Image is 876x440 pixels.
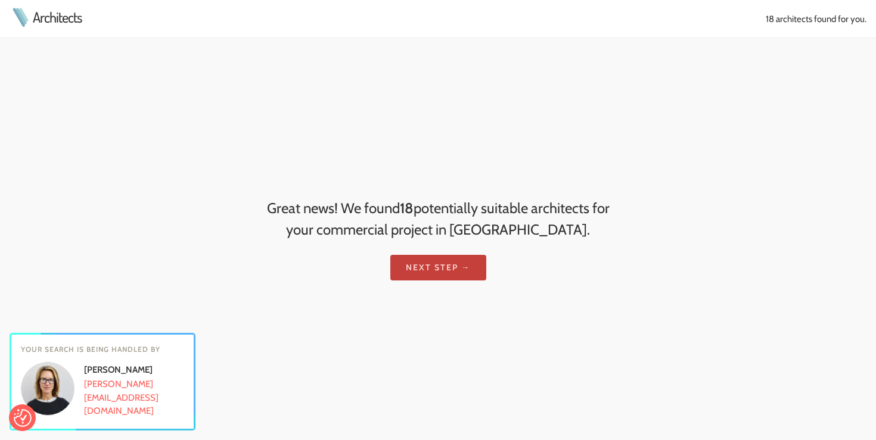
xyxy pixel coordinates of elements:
[84,364,153,375] strong: [PERSON_NAME]
[33,10,82,24] a: Architects
[14,409,32,427] button: Consent Preferences
[21,344,184,355] h4: Your search is being handled by
[367,13,866,26] div: 18 architects found for you.
[400,199,414,217] strong: 18
[255,198,621,241] h2: Great news! We found potentially suitable architects for your commercial project in [GEOGRAPHIC_D...
[14,409,32,427] img: Revisit consent button
[84,379,159,416] a: [PERSON_NAME][EMAIL_ADDRESS][DOMAIN_NAME]
[390,255,486,280] a: Next step →
[10,8,31,27] img: Architects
